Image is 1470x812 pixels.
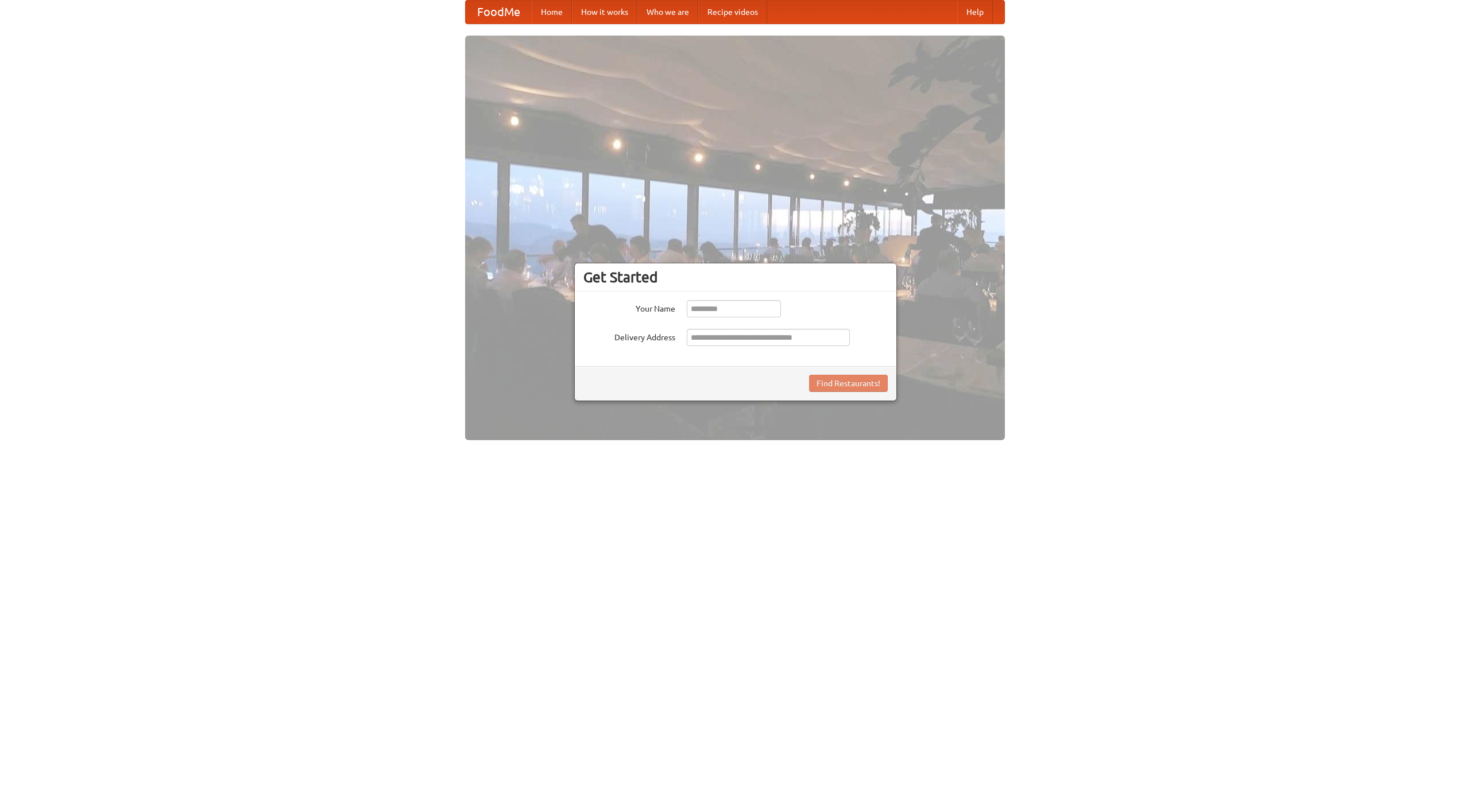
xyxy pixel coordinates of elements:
a: Who we are [637,1,698,24]
a: Recipe videos [698,1,767,24]
a: Home [532,1,572,24]
label: Your Name [583,300,675,314]
a: FoodMe [466,1,532,24]
a: Help [957,1,993,24]
a: How it works [572,1,637,24]
label: Delivery Address [583,329,675,343]
button: Find Restaurants! [809,375,888,392]
h3: Get Started [583,269,888,286]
